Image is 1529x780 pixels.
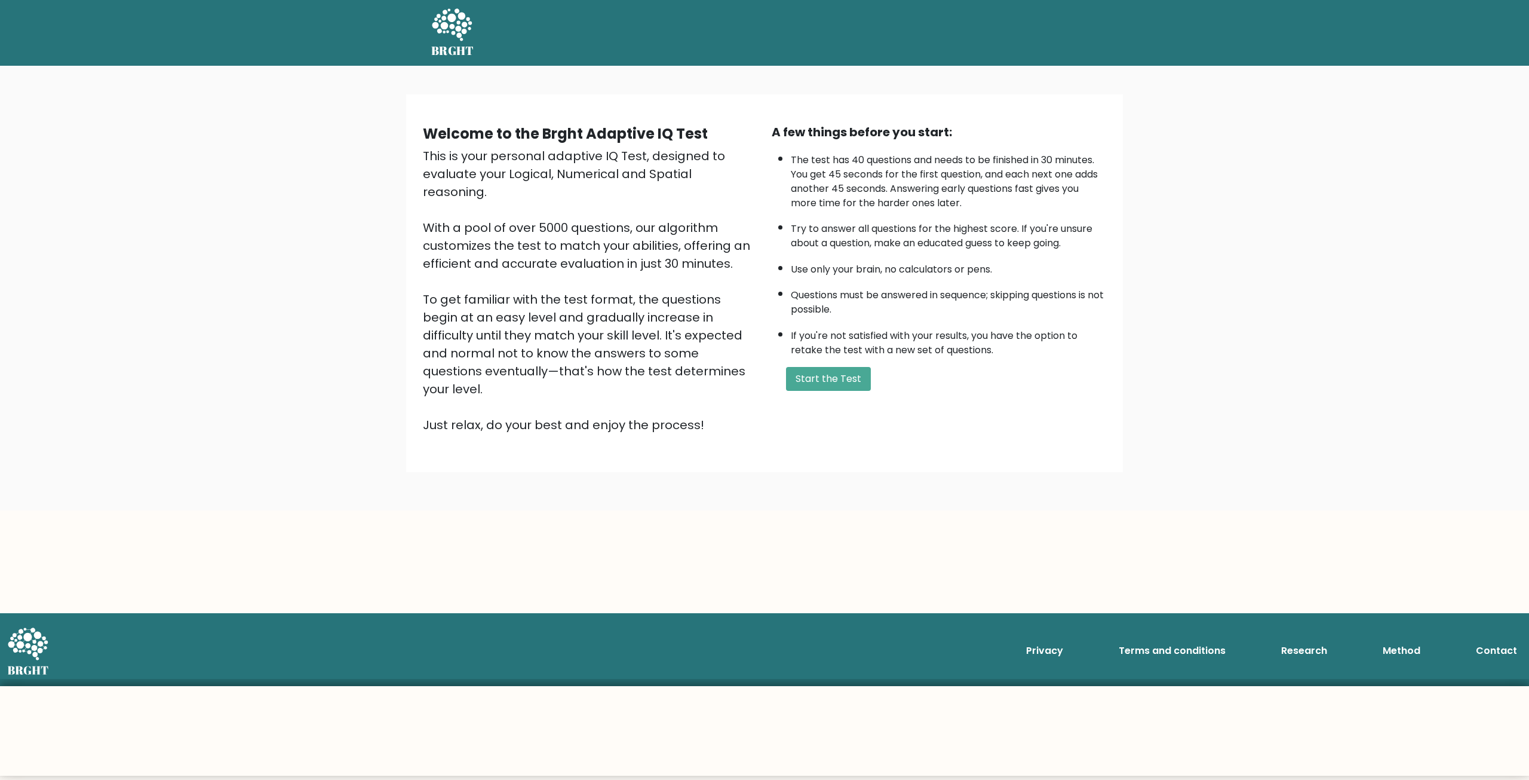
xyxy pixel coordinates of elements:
b: Welcome to the Brght Adaptive IQ Test [423,124,708,143]
a: Method [1378,639,1425,663]
a: Privacy [1021,639,1068,663]
a: Contact [1471,639,1522,663]
li: Use only your brain, no calculators or pens. [791,256,1106,277]
h5: BRGHT [431,44,474,58]
a: Terms and conditions [1114,639,1230,663]
li: Questions must be answered in sequence; skipping questions is not possible. [791,282,1106,317]
div: This is your personal adaptive IQ Test, designed to evaluate your Logical, Numerical and Spatial ... [423,147,757,434]
li: If you're not satisfied with your results, you have the option to retake the test with a new set ... [791,323,1106,357]
li: The test has 40 questions and needs to be finished in 30 minutes. You get 45 seconds for the firs... [791,147,1106,210]
a: Research [1276,639,1332,663]
button: Start the Test [786,367,871,391]
a: BRGHT [431,5,474,61]
li: Try to answer all questions for the highest score. If you're unsure about a question, make an edu... [791,216,1106,250]
div: A few things before you start: [772,123,1106,141]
